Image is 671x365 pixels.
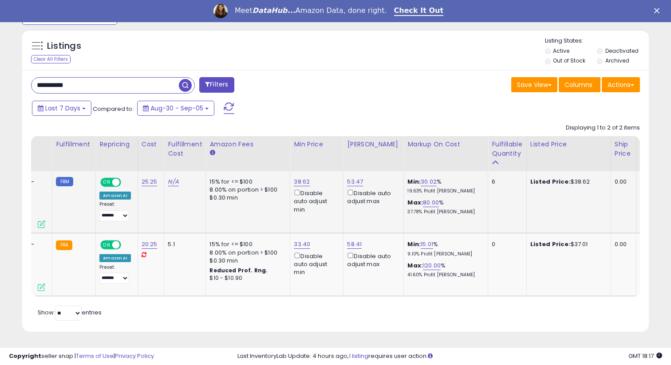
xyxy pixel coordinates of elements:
[640,240,656,250] small: FBA
[566,124,640,132] div: Displaying 1 to 2 of 2 items
[150,104,203,113] span: Aug-30 - Sep-05
[199,77,234,93] button: Filters
[394,6,444,16] a: Check It Out
[235,6,387,15] div: Meet Amazon Data, done right.
[530,240,571,248] b: Listed Price:
[423,261,441,270] a: 120.00
[530,177,571,186] b: Listed Price:
[47,40,81,52] h5: Listings
[209,267,268,274] b: Reduced Prof. Rng.
[99,201,130,221] div: Preset:
[99,140,134,149] div: Repricing
[45,104,80,113] span: Last 7 Days
[99,192,130,200] div: Amazon AI
[294,140,339,149] div: Min Price
[407,140,484,149] div: Markup on Cost
[654,8,663,13] div: Close
[142,177,158,186] a: 25.25
[209,186,283,194] div: 8.00% on portion > $100
[168,240,199,248] div: 5.1
[209,257,283,265] div: $0.30 min
[407,177,421,186] b: Min:
[530,178,604,186] div: $38.62
[99,254,130,262] div: Amazon AI
[492,140,522,158] div: Fulfillable Quantity
[407,272,481,278] p: 41.60% Profit [PERSON_NAME]
[209,140,286,149] div: Amazon Fees
[407,251,481,257] p: 9.10% Profit [PERSON_NAME]
[56,140,92,149] div: Fulfillment
[559,77,600,92] button: Columns
[38,308,102,317] span: Show: entries
[142,140,161,149] div: Cost
[423,198,439,207] a: 80.00
[545,37,649,45] p: Listing States:
[628,352,662,360] span: 2025-09-13 18:17 GMT
[421,177,437,186] a: 30.02
[209,149,215,157] small: Amazon Fees.
[168,177,178,186] a: N/A
[101,241,112,249] span: ON
[9,352,41,360] strong: Copyright
[76,352,114,360] a: Terms of Use
[209,178,283,186] div: 15% for <= $100
[407,261,423,270] b: Max:
[640,178,656,188] small: FBA
[602,77,640,92] button: Actions
[407,262,481,278] div: %
[142,240,158,249] a: 20.25
[56,177,73,186] small: FBM
[253,6,296,15] i: DataHub...
[404,136,488,171] th: The percentage added to the cost of goods (COGS) that forms the calculator for Min & Max prices.
[347,240,362,249] a: 58.41
[349,352,368,360] a: 1 listing
[99,264,130,284] div: Preset:
[407,209,481,215] p: 37.78% Profit [PERSON_NAME]
[168,140,202,158] div: Fulfillment Cost
[209,240,283,248] div: 15% for <= $100
[564,80,592,89] span: Columns
[530,240,604,248] div: $37.01
[115,352,154,360] a: Privacy Policy
[209,275,283,282] div: $10 - $10.90
[294,188,336,214] div: Disable auto adjust min
[209,249,283,257] div: 8.00% on portion > $100
[209,194,283,202] div: $0.30 min
[615,178,629,186] div: 0.00
[294,240,310,249] a: 33.40
[553,47,569,55] label: Active
[605,47,639,55] label: Deactivated
[101,179,112,186] span: ON
[31,55,71,63] div: Clear All Filters
[213,4,228,18] img: Profile image for Georgie
[137,101,214,116] button: Aug-30 - Sep-05
[237,352,662,361] div: Last InventoryLab Update: 4 hours ago, requires user action.
[347,251,397,268] div: Disable auto adjust max
[407,188,481,194] p: 19.63% Profit [PERSON_NAME]
[347,140,400,149] div: [PERSON_NAME]
[120,179,134,186] span: OFF
[615,240,629,248] div: 0.00
[530,140,607,149] div: Listed Price
[347,188,397,205] div: Disable auto adjust max
[32,101,91,116] button: Last 7 Days
[421,240,433,249] a: 15.01
[605,57,629,64] label: Archived
[492,178,519,186] div: 6
[407,199,481,215] div: %
[9,352,154,361] div: seller snap | |
[511,77,557,92] button: Save View
[407,240,481,257] div: %
[407,178,481,194] div: %
[120,241,134,249] span: OFF
[294,177,310,186] a: 38.62
[492,240,519,248] div: 0
[93,105,134,113] span: Compared to:
[553,57,585,64] label: Out of Stock
[294,251,336,277] div: Disable auto adjust min
[407,240,421,248] b: Min:
[407,198,423,207] b: Max:
[347,177,363,186] a: 53.47
[56,240,72,250] small: FBA
[615,140,632,158] div: Ship Price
